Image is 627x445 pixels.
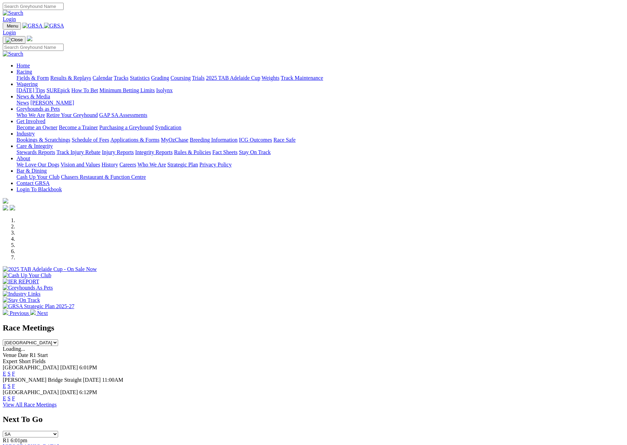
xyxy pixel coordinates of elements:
a: Cash Up Your Club [16,174,59,180]
a: Stay On Track [239,149,271,155]
a: SUREpick [46,87,70,93]
a: Fact Sheets [212,149,238,155]
a: F [12,395,15,401]
a: Care & Integrity [16,143,53,149]
a: Become a Trainer [59,124,98,130]
a: Rules & Policies [174,149,211,155]
a: Calendar [92,75,112,81]
a: E [3,383,6,389]
img: GRSA [44,23,64,29]
a: Become an Owner [16,124,57,130]
span: Menu [7,23,18,29]
span: [DATE] [60,365,78,370]
span: 6:12PM [79,389,97,395]
span: Loading... [3,346,25,352]
a: Who We Are [137,162,166,167]
a: [DATE] Tips [16,87,45,93]
a: Retire Your Greyhound [46,112,98,118]
a: S [8,383,11,389]
div: Get Involved [16,124,624,131]
img: chevron-left-pager-white.svg [3,310,8,315]
a: GAP SA Assessments [99,112,147,118]
a: News [16,100,29,106]
a: Statistics [130,75,150,81]
a: News & Media [16,94,50,99]
div: Industry [16,137,624,143]
img: Cash Up Your Club [3,272,51,279]
a: We Love Our Dogs [16,162,59,167]
a: ICG Outcomes [239,137,272,143]
a: Greyhounds as Pets [16,106,60,112]
span: R1 Start [30,352,48,358]
a: [PERSON_NAME] [30,100,74,106]
a: Trials [192,75,205,81]
a: Wagering [16,81,38,87]
div: Racing [16,75,624,81]
span: 11:00AM [102,377,123,383]
span: Short [19,358,31,364]
img: Search [3,51,23,57]
img: 2025 TAB Adelaide Cup - On Sale Now [3,266,97,272]
a: Minimum Betting Limits [99,87,155,93]
span: [PERSON_NAME] Bridge Straight [3,377,81,383]
a: Schedule of Fees [71,137,109,143]
a: Bar & Dining [16,168,47,174]
span: Fields [32,358,45,364]
a: Isolynx [156,87,173,93]
a: Stewards Reports [16,149,55,155]
a: F [12,383,15,389]
span: Date [18,352,28,358]
img: Stay On Track [3,297,40,303]
a: Breeding Information [190,137,238,143]
div: About [16,162,624,168]
a: Who We Are [16,112,45,118]
a: Integrity Reports [135,149,173,155]
a: F [12,371,15,377]
img: Industry Links [3,291,41,297]
img: Close [5,37,23,43]
span: [GEOGRAPHIC_DATA] [3,365,59,370]
a: About [16,155,30,161]
a: Vision and Values [60,162,100,167]
input: Search [3,3,64,10]
img: chevron-right-pager-white.svg [30,310,36,315]
span: [DATE] [83,377,101,383]
span: Venue [3,352,16,358]
h2: Race Meetings [3,323,624,333]
button: Toggle navigation [3,22,21,30]
a: View All Race Meetings [3,402,57,408]
span: Next [37,310,48,316]
h2: Next To Go [3,415,624,424]
a: Previous [3,310,30,316]
a: Login [3,30,16,35]
a: Race Safe [273,137,295,143]
span: R1 [3,437,9,443]
a: Strategic Plan [167,162,198,167]
a: Login [3,16,16,22]
a: S [8,371,11,377]
img: logo-grsa-white.png [27,36,32,41]
a: How To Bet [71,87,98,93]
button: Toggle navigation [3,36,25,44]
a: E [3,371,6,377]
span: 6:01pm [11,437,27,443]
img: GRSA [22,23,43,29]
a: Chasers Restaurant & Function Centre [61,174,146,180]
a: Careers [119,162,136,167]
a: Syndication [155,124,181,130]
a: Coursing [170,75,191,81]
span: [GEOGRAPHIC_DATA] [3,389,59,395]
a: 2025 TAB Adelaide Cup [206,75,260,81]
div: Care & Integrity [16,149,624,155]
img: Greyhounds As Pets [3,285,53,291]
a: Injury Reports [102,149,134,155]
div: Greyhounds as Pets [16,112,624,118]
a: Grading [151,75,169,81]
a: Contact GRSA [16,180,49,186]
a: Home [16,63,30,68]
a: Purchasing a Greyhound [99,124,154,130]
img: IER REPORT [3,279,39,285]
a: Racing [16,69,32,75]
a: Industry [16,131,35,137]
a: Weights [262,75,279,81]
